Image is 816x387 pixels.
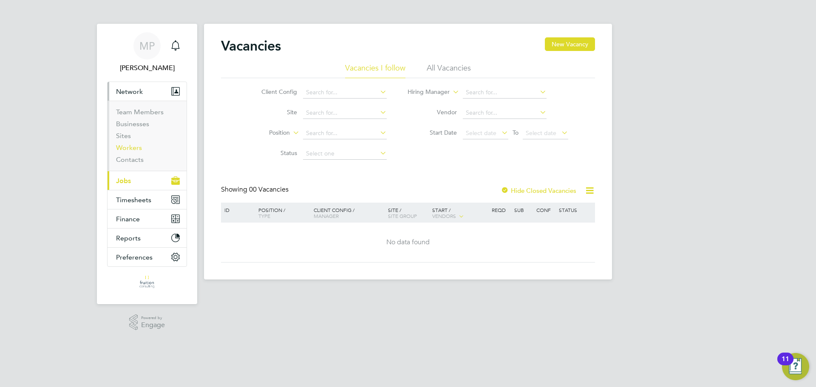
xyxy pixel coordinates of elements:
div: Status [557,203,594,217]
span: Timesheets [116,196,151,204]
a: Go to home page [107,275,187,289]
div: Sub [512,203,534,217]
h2: Vacancies [221,37,281,54]
div: Client Config / [312,203,386,223]
button: Finance [108,209,187,228]
li: All Vacancies [427,63,471,78]
span: Vendors [432,212,456,219]
div: Start / [430,203,490,224]
label: Client Config [248,88,297,96]
span: 00 Vacancies [249,185,289,194]
button: Preferences [108,248,187,266]
a: Team Members [116,108,164,116]
span: Select date [466,129,496,137]
div: Conf [534,203,556,217]
a: Businesses [116,120,149,128]
span: Meg Parkinson [107,63,187,73]
div: Showing [221,185,290,194]
a: Contacts [116,155,144,164]
span: Type [258,212,270,219]
button: Network [108,82,187,101]
label: Start Date [408,129,457,136]
button: Timesheets [108,190,187,209]
input: Search for... [303,127,387,139]
span: Finance [116,215,140,223]
span: Jobs [116,177,131,185]
a: Workers [116,144,142,152]
button: Reports [108,229,187,247]
span: To [510,127,521,138]
span: Engage [141,322,165,329]
span: Preferences [116,253,153,261]
div: Position / [252,203,312,223]
div: Network [108,101,187,171]
label: Site [248,108,297,116]
div: No data found [222,238,594,247]
input: Search for... [303,87,387,99]
span: Manager [314,212,339,219]
label: Hide Closed Vacancies [501,186,576,195]
label: Status [248,149,297,157]
span: Powered by [141,314,165,322]
div: Site / [386,203,431,223]
span: Site Group [388,212,417,219]
span: MP [139,40,155,51]
a: Powered byEngage [129,314,165,331]
button: Jobs [108,171,187,190]
label: Vendor [408,108,457,116]
button: New Vacancy [545,37,595,51]
span: Reports [116,234,141,242]
input: Search for... [303,107,387,119]
div: ID [222,203,252,217]
input: Select one [303,148,387,160]
a: MP[PERSON_NAME] [107,32,187,73]
nav: Main navigation [97,24,197,304]
img: fruitionconsulting-logo-retina.png [139,275,155,289]
div: 11 [782,359,789,370]
label: Hiring Manager [401,88,450,96]
div: Reqd [490,203,512,217]
span: Network [116,88,143,96]
a: Sites [116,132,131,140]
li: Vacancies I follow [345,63,405,78]
span: Select date [526,129,556,137]
input: Search for... [463,107,547,119]
button: Open Resource Center, 11 new notifications [782,353,809,380]
input: Search for... [463,87,547,99]
label: Position [241,129,290,137]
